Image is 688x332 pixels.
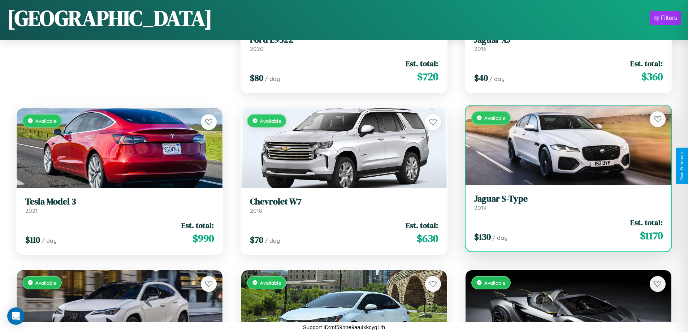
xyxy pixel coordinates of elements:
span: / day [265,237,280,244]
span: 2019 [474,204,486,211]
a: Jaguar XJ2016 [474,35,663,52]
span: Available [484,280,506,286]
span: 2016 [474,45,486,52]
span: Est. total: [630,217,663,228]
span: $ 80 [250,72,263,84]
span: / day [265,75,280,82]
div: Open Intercom Messenger [7,307,25,325]
span: $ 360 [641,69,663,84]
span: Available [260,118,281,124]
span: $ 630 [417,231,438,246]
span: Est. total: [406,220,438,230]
h3: Jaguar S-Type [474,194,663,204]
h3: Ford L9522 [250,35,438,45]
a: Jaguar S-Type2019 [474,194,663,211]
span: 2018 [250,207,262,214]
span: $ 110 [25,234,40,246]
span: / day [492,234,507,241]
div: Filters [661,14,677,22]
span: Available [260,280,281,286]
span: $ 130 [474,231,491,243]
span: Available [484,115,506,121]
a: Tesla Model 32021 [25,197,214,214]
span: $ 1170 [640,228,663,243]
span: $ 40 [474,72,488,84]
h1: [GEOGRAPHIC_DATA] [7,3,212,33]
a: Ford L95222020 [250,35,438,52]
h3: Tesla Model 3 [25,197,214,207]
span: $ 720 [417,69,438,84]
h3: Jaguar XJ [474,35,663,45]
span: 2021 [25,207,38,214]
span: Available [35,280,57,286]
span: / day [42,237,57,244]
button: Filters [650,11,681,25]
span: Est. total: [181,220,214,230]
h3: Chevrolet W7 [250,197,438,207]
span: 2020 [250,45,264,52]
span: $ 70 [250,234,263,246]
div: Give Feedback [679,151,684,181]
span: Available [35,118,57,124]
span: Est. total: [630,58,663,69]
span: Est. total: [406,58,438,69]
a: Chevrolet W72018 [250,197,438,214]
p: Support ID: mf59hne9aa4xkcyq1rh [303,322,385,332]
span: $ 990 [192,231,214,246]
span: / day [489,75,505,82]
